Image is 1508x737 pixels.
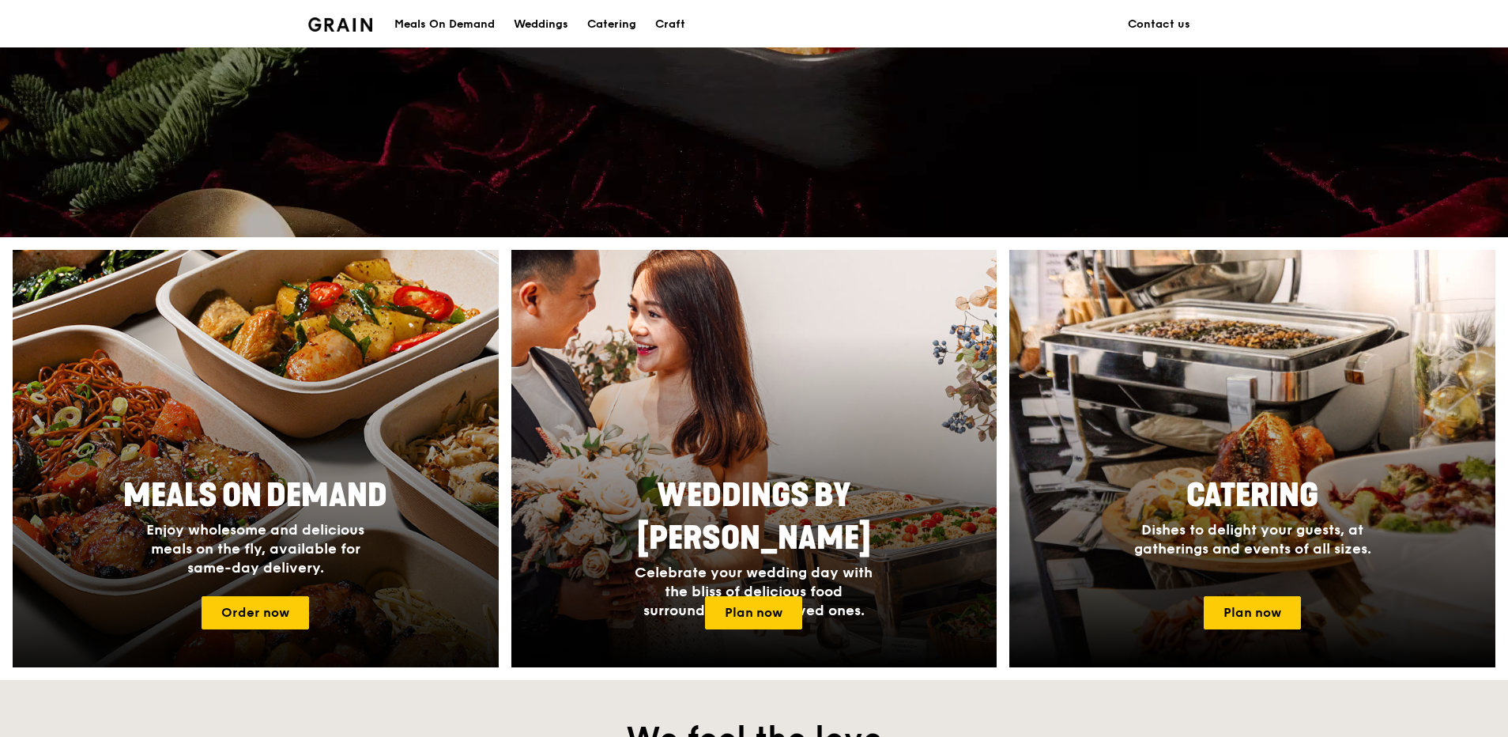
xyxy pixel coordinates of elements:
a: CateringDishes to delight your guests, at gatherings and events of all sizes.Plan now [1009,250,1495,667]
span: Weddings by [PERSON_NAME] [637,477,871,557]
img: Grain [308,17,372,32]
a: Weddings [504,1,578,48]
a: Catering [578,1,646,48]
img: catering-card.e1cfaf3e.jpg [1009,250,1495,667]
a: Contact us [1118,1,1200,48]
span: Enjoy wholesome and delicious meals on the fly, available for same-day delivery. [146,521,364,576]
span: Meals On Demand [123,477,387,515]
a: Craft [646,1,695,48]
span: Catering [1186,477,1318,515]
div: Craft [655,1,685,48]
a: Weddings by [PERSON_NAME]Celebrate your wedding day with the bliss of delicious food surrounded b... [511,250,997,667]
a: Meals On DemandEnjoy wholesome and delicious meals on the fly, available for same-day delivery.Or... [13,250,499,667]
span: Dishes to delight your guests, at gatherings and events of all sizes. [1134,521,1371,557]
div: Catering [587,1,636,48]
img: weddings-card.4f3003b8.jpg [511,250,997,667]
a: Order now [202,596,309,629]
div: Weddings [514,1,568,48]
span: Celebrate your wedding day with the bliss of delicious food surrounded by your loved ones. [635,564,873,619]
div: Meals On Demand [394,1,495,48]
a: Plan now [1204,596,1301,629]
a: Plan now [705,596,802,629]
